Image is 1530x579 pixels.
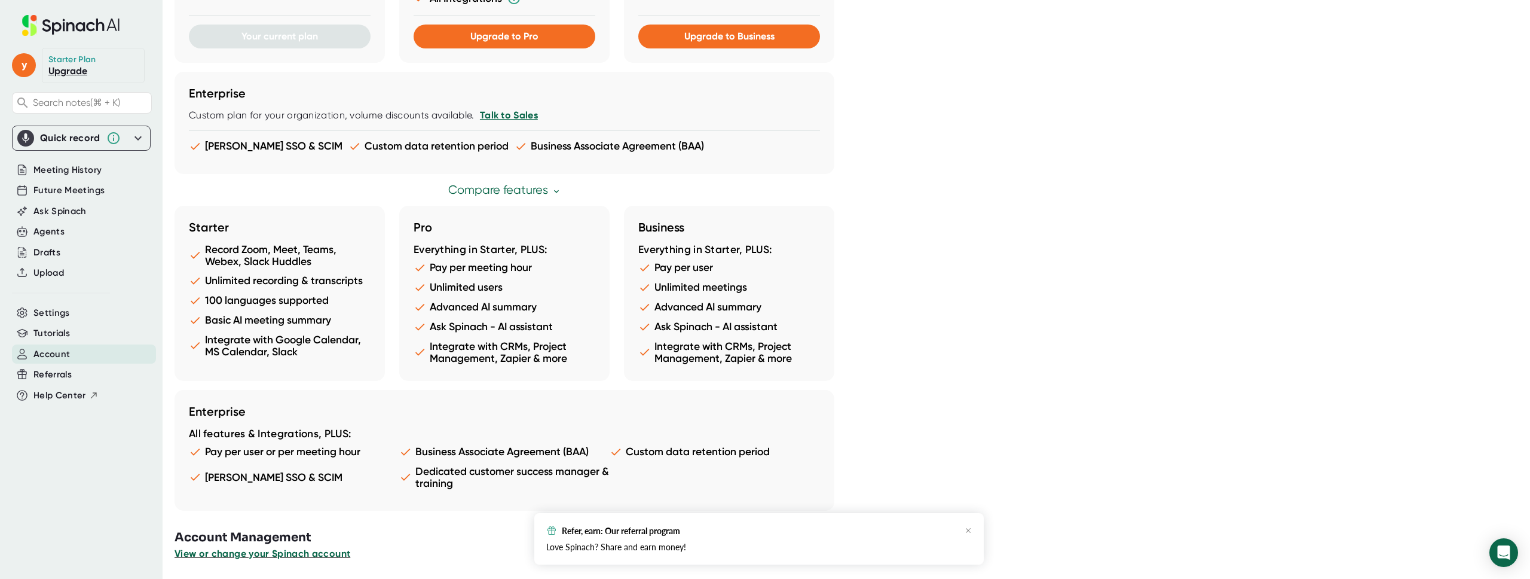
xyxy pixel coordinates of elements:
button: Drafts [33,246,60,260]
h3: Starter [189,220,371,234]
button: Tutorials [33,327,70,340]
div: Custom plan for your organization, volume discounts available. [189,109,820,121]
li: Pay per user [638,261,820,274]
li: [PERSON_NAME] SSO & SCIM [189,465,399,489]
h3: Pro [414,220,595,234]
li: Integrate with CRMs, Project Management, Zapier & more [414,340,595,364]
button: Upgrade to Business [638,25,820,48]
span: Help Center [33,389,86,403]
li: Unlimited meetings [638,281,820,294]
li: Integrate with Google Calendar, MS Calendar, Slack [189,334,371,358]
span: Search notes (⌘ + K) [33,97,120,108]
button: Future Meetings [33,184,105,197]
span: Your current plan [241,31,318,42]
li: Pay per meeting hour [414,261,595,274]
li: Business Associate Agreement (BAA) [515,140,704,153]
div: Starter Plan [48,54,96,65]
button: Settings [33,306,70,320]
button: Upload [33,266,64,280]
button: Help Center [33,389,99,403]
button: Your current plan [189,25,371,48]
h3: Enterprise [189,86,820,100]
button: View or change your Spinach account [175,547,350,561]
button: Agents [33,225,65,239]
li: Unlimited recording & transcripts [189,275,371,287]
span: Upgrade to Business [684,31,775,42]
div: Everything in Starter, PLUS: [638,243,820,257]
span: View or change your Spinach account [175,548,350,559]
button: Ask Spinach [33,205,87,218]
li: 100 languages supported [189,294,371,307]
span: Upgrade to Pro [470,31,538,42]
div: Quick record [17,126,145,150]
li: Custom data retention period [610,446,820,458]
div: Everything in Starter, PLUS: [414,243,595,257]
a: Talk to Sales [480,109,538,121]
div: Open Intercom Messenger [1489,538,1518,567]
div: All features & Integrations, PLUS: [189,428,820,441]
a: Compare features [448,183,561,197]
li: Dedicated customer success manager & training [399,465,610,489]
li: Pay per user or per meeting hour [189,446,399,458]
div: Quick record [40,132,100,144]
button: Meeting History [33,163,102,177]
li: Business Associate Agreement (BAA) [399,446,610,458]
h3: Business [638,220,820,234]
a: Upgrade [48,65,87,77]
li: Advanced AI summary [414,301,595,313]
button: Account [33,348,70,361]
h3: Enterprise [189,404,820,419]
li: Advanced AI summary [638,301,820,313]
li: Ask Spinach - AI assistant [414,321,595,333]
li: Unlimited users [414,281,595,294]
button: Referrals [33,368,72,382]
li: Record Zoom, Meet, Teams, Webex, Slack Huddles [189,243,371,267]
button: Upgrade to Pro [414,25,595,48]
li: Custom data retention period [348,140,509,153]
li: [PERSON_NAME] SSO & SCIM [189,140,342,153]
li: Ask Spinach - AI assistant [638,321,820,333]
li: Integrate with CRMs, Project Management, Zapier & more [638,340,820,364]
li: Basic AI meeting summary [189,314,371,327]
span: y [12,53,36,77]
h3: Account Management [175,529,1530,547]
